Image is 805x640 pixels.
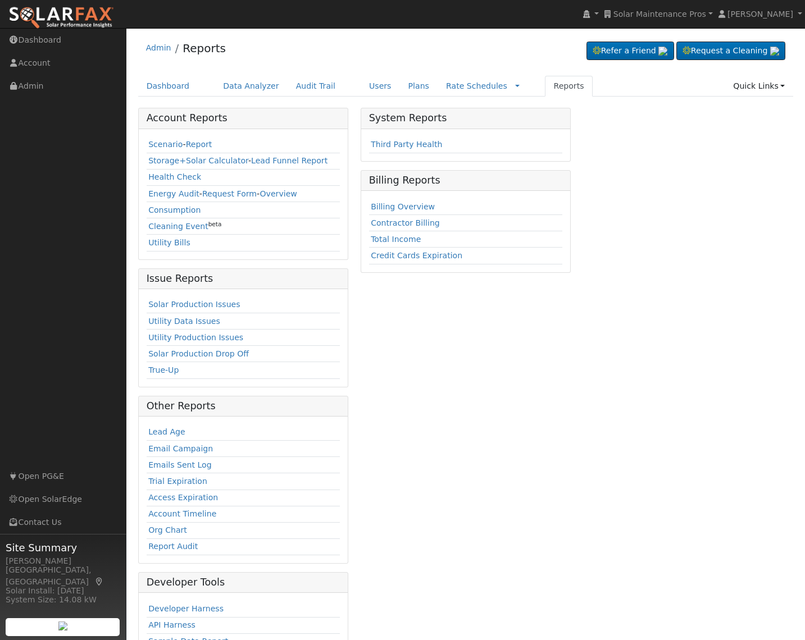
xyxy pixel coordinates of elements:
a: Admin [146,43,171,52]
sup: beta [208,221,222,227]
a: Request Form [202,189,257,198]
div: System Size: 14.08 kW [6,594,120,606]
a: Reports [545,76,592,97]
a: Health Check [148,172,201,181]
a: Quick Links [725,76,793,97]
h5: System Reports [369,112,563,124]
a: Solar Production Issues [148,300,240,309]
a: API Harness [148,620,195,629]
a: Storage+Solar Calculator [148,156,248,165]
a: Utility Bills [148,238,190,247]
a: Report Audit [148,542,198,551]
span: Site Summary [6,540,120,555]
div: Solar Install: [DATE] [6,585,120,597]
a: Utility Data Issues [148,317,220,326]
a: Report [186,140,212,149]
h5: Developer Tools [147,577,340,588]
a: Solar Production Drop Off [148,349,249,358]
h5: Account Reports [147,112,340,124]
a: Account Timeline [148,509,216,518]
a: Audit Trail [288,76,344,97]
a: Billing Overview [371,202,435,211]
div: [GEOGRAPHIC_DATA], [GEOGRAPHIC_DATA] [6,564,120,588]
a: True-Up [148,365,179,374]
a: Refer a Friend [586,42,674,61]
a: Cleaning Event [148,222,208,231]
a: Utility Production Issues [148,333,243,342]
a: Developer Harness [148,604,224,613]
a: Scenario [148,140,183,149]
a: Trial Expiration [148,477,207,486]
a: Overview [260,189,297,198]
a: Dashboard [138,76,198,97]
span: Solar Maintenance Pros [613,10,706,19]
a: Access Expiration [148,493,218,502]
a: Energy Audit [148,189,199,198]
div: [PERSON_NAME] [6,555,120,567]
img: retrieve [770,47,779,56]
a: Data Analyzer [215,76,288,97]
a: Request a Cleaning [676,42,785,61]
a: Consumption [148,205,201,214]
a: Lead Age [148,427,185,436]
a: Users [361,76,400,97]
a: Contractor Billing [371,218,440,227]
td: - - [147,186,340,202]
a: Credit Cards Expiration [371,251,462,260]
a: Email Campaign [148,444,213,453]
a: Emails Sent Log [148,460,212,469]
td: - [147,153,340,169]
a: Third Party Health [371,140,442,149]
h5: Other Reports [147,400,340,412]
span: [PERSON_NAME] [727,10,793,19]
img: SolarFax [8,6,114,30]
h5: Billing Reports [369,175,563,186]
a: Lead Funnel Report [251,156,328,165]
a: Total Income [371,235,421,244]
img: retrieve [658,47,667,56]
h5: Issue Reports [147,273,340,285]
a: Map [94,577,104,586]
a: Plans [400,76,438,97]
td: - [147,137,340,153]
a: Reports [183,42,226,55]
img: retrieve [58,621,67,630]
a: Org Chart [148,525,187,534]
a: Rate Schedules [446,81,507,90]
